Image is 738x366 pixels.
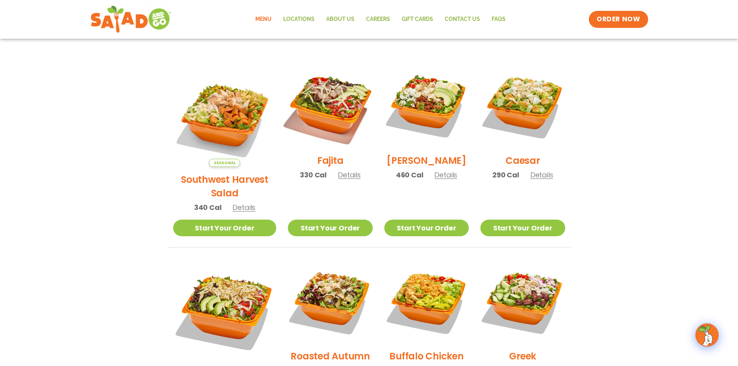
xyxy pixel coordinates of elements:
span: Details [232,203,255,212]
a: GIFT CARDS [396,10,439,28]
img: Product photo for Southwest Harvest Salad [173,64,277,167]
a: FAQs [486,10,511,28]
a: ORDER NOW [589,11,648,28]
img: Product photo for Roasted Autumn Salad [288,259,372,344]
h2: Greek [509,349,536,363]
img: Product photo for Buffalo Chicken Salad [384,259,469,344]
h2: Southwest Harvest Salad [173,173,277,200]
a: Start Your Order [480,220,565,236]
span: Seasonal [209,159,240,167]
nav: Menu [249,10,511,28]
h2: Caesar [506,154,540,167]
span: 330 Cal [300,170,327,180]
a: About Us [320,10,360,28]
span: 290 Cal [492,170,519,180]
h2: Buffalo Chicken [389,349,463,363]
a: Start Your Order [288,220,372,236]
a: Start Your Order [173,220,277,236]
h2: Fajita [317,154,344,167]
span: Details [338,170,361,180]
img: Product photo for BBQ Ranch Salad [173,259,277,363]
h2: [PERSON_NAME] [387,154,466,167]
span: Details [530,170,553,180]
h2: Roasted Autumn [291,349,370,363]
a: Locations [277,10,320,28]
a: Careers [360,10,396,28]
img: Product photo for Fajita Salad [280,56,380,155]
img: Product photo for Caesar Salad [480,64,565,148]
img: Product photo for Greek Salad [480,259,565,344]
img: Product photo for Cobb Salad [384,64,469,148]
span: Details [434,170,457,180]
span: 340 Cal [194,202,222,213]
a: Contact Us [439,10,486,28]
img: new-SAG-logo-768×292 [90,4,172,35]
a: Menu [249,10,277,28]
img: wpChatIcon [696,324,718,346]
span: ORDER NOW [597,15,640,24]
a: Start Your Order [384,220,469,236]
span: 460 Cal [396,170,423,180]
